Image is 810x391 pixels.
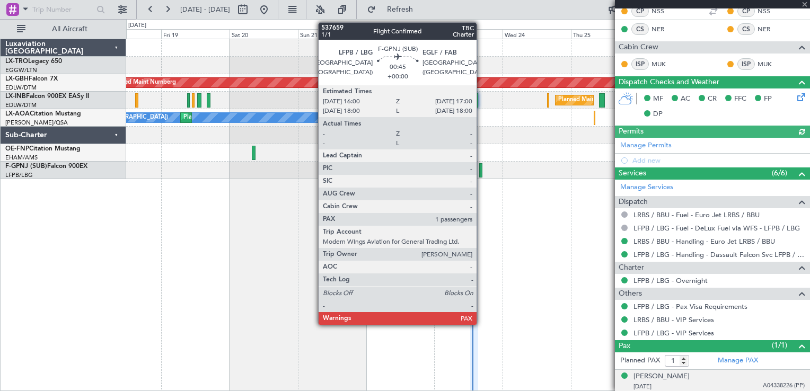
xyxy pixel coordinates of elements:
[378,6,422,13] span: Refresh
[5,66,37,74] a: EGGW/LTN
[633,237,775,246] a: LRBS / BBU - Handling - Euro Jet LRBS / BBU
[5,76,29,82] span: LX-GBH
[5,111,30,117] span: LX-AOA
[631,58,649,70] div: ISP
[558,92,725,108] div: Planned Maint [GEOGRAPHIC_DATA] ([GEOGRAPHIC_DATA])
[230,29,298,39] div: Sat 20
[763,381,805,390] span: A04338226 (PP)
[633,315,714,324] a: LRBS / BBU - VIP Services
[180,5,230,14] span: [DATE] - [DATE]
[651,59,675,69] a: MUK
[362,1,426,18] button: Refresh
[366,29,435,39] div: Mon 22
[718,356,758,366] a: Manage PAX
[737,23,755,35] div: CS
[619,76,719,88] span: Dispatch Checks and Weather
[620,182,673,193] a: Manage Services
[619,167,646,180] span: Services
[28,25,112,33] span: All Aircraft
[298,29,366,39] div: Sun 21
[619,41,658,54] span: Cabin Crew
[619,288,642,300] span: Others
[681,94,690,104] span: AC
[651,6,675,16] a: NSS
[5,93,26,100] span: LX-INB
[633,302,747,311] a: LFPB / LBG - Pax Visa Requirements
[653,109,663,120] span: DP
[5,146,29,152] span: OE-FNP
[633,383,651,390] span: [DATE]
[5,163,47,170] span: F-GPNJ (SUB)
[619,262,644,274] span: Charter
[631,23,649,35] div: CS
[571,29,639,39] div: Thu 25
[633,210,760,219] a: LRBS / BBU - Fuel - Euro Jet LRBS / BBU
[633,328,714,337] a: LFPB / LBG - VIP Services
[5,76,58,82] a: LX-GBHFalcon 7X
[5,84,37,92] a: EDLW/DTM
[633,276,708,285] a: LFPB / LBG - Overnight
[631,5,649,17] div: CP
[651,24,675,34] a: NER
[5,58,28,65] span: LX-TRO
[619,196,648,208] span: Dispatch
[5,154,38,162] a: EHAM/AMS
[110,75,176,91] div: Planned Maint Nurnberg
[5,93,89,100] a: LX-INBFalcon 900EX EASy II
[5,146,81,152] a: OE-FNPCitation Mustang
[620,356,660,366] label: Planned PAX
[758,24,781,34] a: NER
[93,29,161,39] div: Thu 18
[434,29,503,39] div: Tue 23
[737,58,755,70] div: ISP
[758,6,781,16] a: NSS
[503,29,571,39] div: Wed 24
[633,250,805,259] a: LFPB / LBG - Handling - Dassault Falcon Svc LFPB / LBG
[128,21,146,30] div: [DATE]
[619,340,630,352] span: Pax
[5,111,81,117] a: LX-AOACitation Mustang
[5,119,68,127] a: [PERSON_NAME]/QSA
[5,58,62,65] a: LX-TROLegacy 650
[764,94,772,104] span: FP
[734,94,746,104] span: FFC
[772,340,787,351] span: (1/1)
[633,224,800,233] a: LFPB / LBG - Fuel - DeLux Fuel via WFS - LFPB / LBG
[653,94,663,104] span: MF
[5,163,87,170] a: F-GPNJ (SUB)Falcon 900EX
[12,21,115,38] button: All Aircraft
[183,110,302,126] div: Planned Maint Nice ([GEOGRAPHIC_DATA])
[5,101,37,109] a: EDLW/DTM
[708,94,717,104] span: CR
[633,371,690,382] div: [PERSON_NAME]
[161,29,230,39] div: Fri 19
[5,171,33,179] a: LFPB/LBG
[737,5,755,17] div: CP
[758,59,781,69] a: MUK
[32,2,93,17] input: Trip Number
[772,167,787,179] span: (6/6)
